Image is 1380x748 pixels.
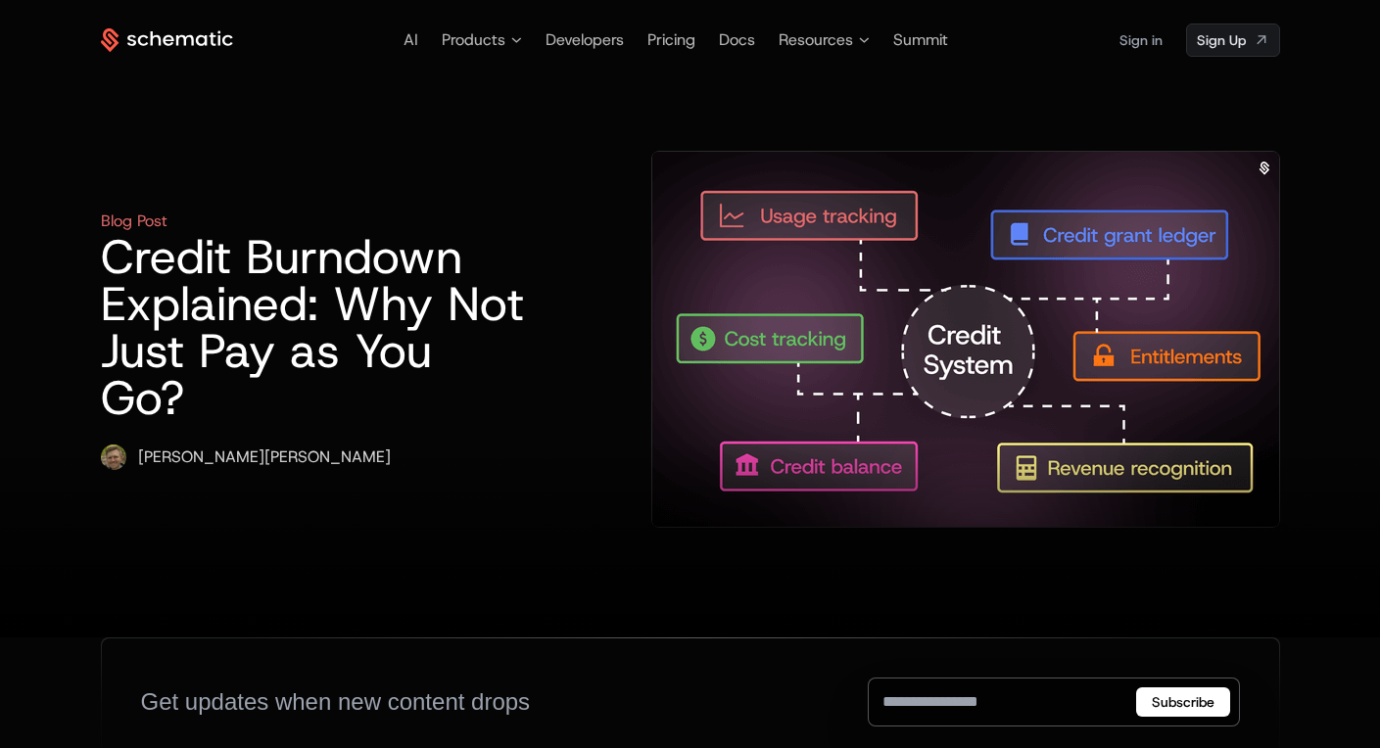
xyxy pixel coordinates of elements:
button: Subscribe [1136,687,1230,717]
a: Blog PostCredit Burndown Explained: Why Not Just Pay as You Go?Ryan Echternacht[PERSON_NAME][PERS... [101,151,1280,528]
a: [object Object] [1186,23,1280,57]
span: Sign Up [1197,30,1246,50]
span: Resources [779,28,853,52]
a: AI [404,29,418,50]
a: Docs [719,29,755,50]
a: Sign in [1119,24,1163,56]
a: Developers [546,29,624,50]
span: Products [442,28,505,52]
div: Blog Post [101,210,167,233]
div: Get updates when new content drops [141,686,531,718]
a: Summit [893,29,948,50]
img: Pillar - Credits Builder [652,152,1279,527]
h1: Credit Burndown Explained: Why Not Just Pay as You Go? [101,233,526,421]
a: Pricing [647,29,695,50]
